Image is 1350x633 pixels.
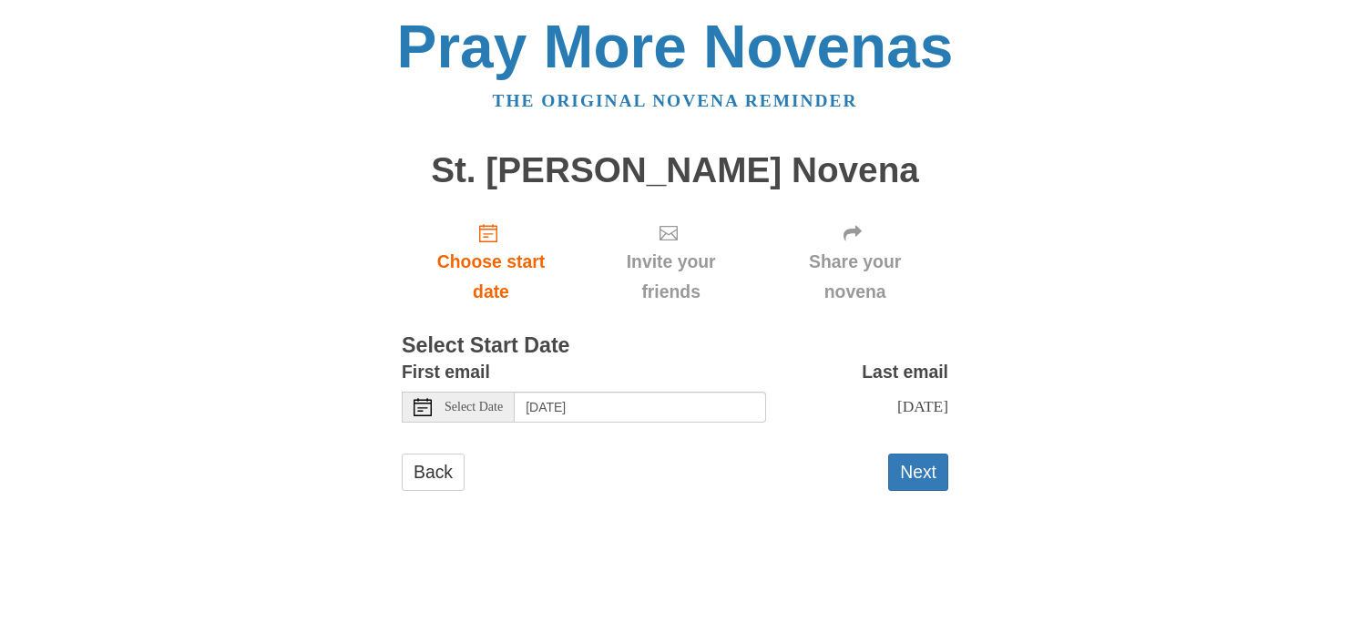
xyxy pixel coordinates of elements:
a: Pray More Novenas [397,13,954,80]
a: The original novena reminder [493,91,858,110]
span: Invite your friends [598,247,743,307]
a: Choose start date [402,208,580,316]
label: Last email [862,357,948,387]
h3: Select Start Date [402,334,948,358]
div: Click "Next" to confirm your start date first. [580,208,762,316]
span: Share your novena [780,247,930,307]
label: First email [402,357,490,387]
span: Choose start date [420,247,562,307]
h1: St. [PERSON_NAME] Novena [402,151,948,190]
a: Back [402,454,465,491]
button: Next [888,454,948,491]
span: Select Date [445,401,503,413]
span: [DATE] [897,397,948,415]
div: Click "Next" to confirm your start date first. [762,208,948,316]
